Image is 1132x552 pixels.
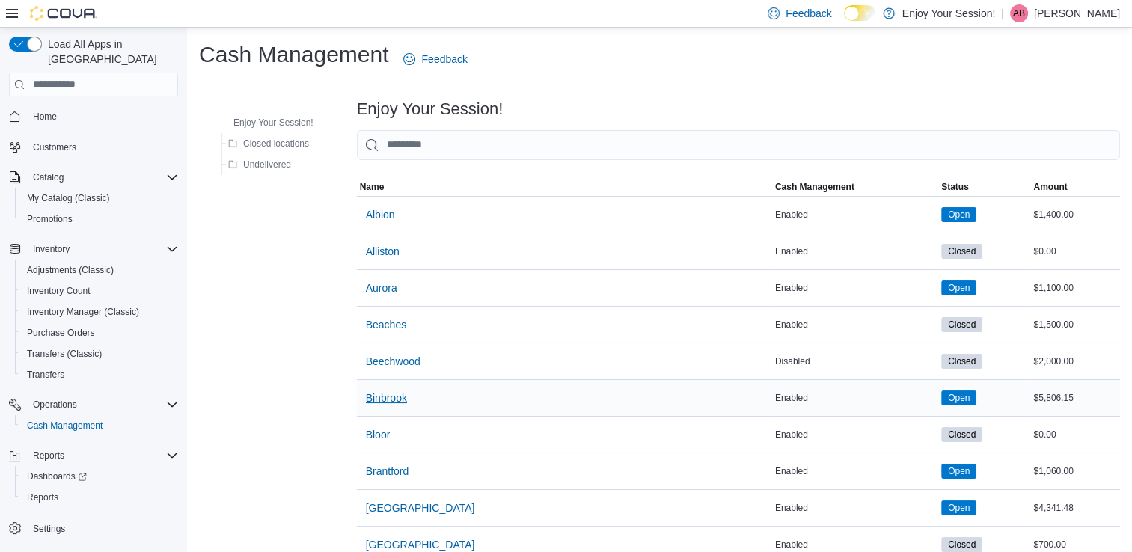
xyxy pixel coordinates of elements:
[27,138,82,156] a: Customers
[3,394,184,415] button: Operations
[948,464,970,478] span: Open
[775,181,854,193] span: Cash Management
[21,324,178,342] span: Purchase Orders
[1033,181,1067,193] span: Amount
[21,282,97,300] a: Inventory Count
[27,240,76,258] button: Inventory
[844,5,875,21] input: Dark Mode
[1034,4,1120,22] p: [PERSON_NAME]
[15,364,184,385] button: Transfers
[1030,462,1120,480] div: $1,060.00
[1030,352,1120,370] div: $2,000.00
[21,417,178,435] span: Cash Management
[27,369,64,381] span: Transfers
[941,317,982,332] span: Closed
[27,420,103,432] span: Cash Management
[33,111,57,123] span: Home
[27,396,178,414] span: Operations
[772,499,938,517] div: Enabled
[772,279,938,297] div: Enabled
[948,208,970,221] span: Open
[199,40,388,70] h1: Cash Management
[357,178,772,196] button: Name
[15,466,184,487] a: Dashboards
[15,280,184,301] button: Inventory Count
[772,462,938,480] div: Enabled
[33,523,65,535] span: Settings
[27,168,70,186] button: Catalog
[1030,206,1120,224] div: $1,400.00
[27,470,87,482] span: Dashboards
[15,415,184,436] button: Cash Management
[360,456,415,486] button: Brantford
[360,181,385,193] span: Name
[357,130,1120,160] input: This is a search bar. As you type, the results lower in the page will automatically filter.
[3,136,184,158] button: Customers
[941,464,976,479] span: Open
[27,447,178,464] span: Reports
[27,447,70,464] button: Reports
[33,243,70,255] span: Inventory
[938,178,1030,196] button: Status
[366,500,475,515] span: [GEOGRAPHIC_DATA]
[772,316,938,334] div: Enabled
[21,210,79,228] a: Promotions
[948,501,970,515] span: Open
[27,520,71,538] a: Settings
[360,346,426,376] button: Beechwood
[948,538,976,551] span: Closed
[27,192,110,204] span: My Catalog (Classic)
[15,260,184,280] button: Adjustments (Classic)
[397,44,473,74] a: Feedback
[15,301,184,322] button: Inventory Manager (Classic)
[243,159,291,171] span: Undelivered
[941,354,982,369] span: Closed
[1030,316,1120,334] div: $1,500.00
[366,280,397,295] span: Aurora
[21,417,108,435] a: Cash Management
[21,345,108,363] a: Transfers (Classic)
[948,355,976,368] span: Closed
[941,207,976,222] span: Open
[222,156,297,174] button: Undelivered
[27,213,73,225] span: Promotions
[21,488,178,506] span: Reports
[42,37,178,67] span: Load All Apps in [GEOGRAPHIC_DATA]
[772,389,938,407] div: Enabled
[948,318,976,331] span: Closed
[366,537,475,552] span: [GEOGRAPHIC_DATA]
[15,322,184,343] button: Purchase Orders
[27,108,63,126] a: Home
[366,427,391,442] span: Bloor
[366,464,409,479] span: Brantford
[21,261,178,279] span: Adjustments (Classic)
[1030,499,1120,517] div: $4,341.48
[27,306,139,318] span: Inventory Manager (Classic)
[1030,242,1120,260] div: $0.00
[27,285,91,297] span: Inventory Count
[33,141,76,153] span: Customers
[1010,4,1028,22] div: Andrea Bueno
[21,488,64,506] a: Reports
[21,303,145,321] a: Inventory Manager (Classic)
[27,138,178,156] span: Customers
[30,6,97,21] img: Cova
[15,209,184,230] button: Promotions
[3,517,184,539] button: Settings
[941,500,976,515] span: Open
[948,391,970,405] span: Open
[21,210,178,228] span: Promotions
[366,354,420,369] span: Beechwood
[948,245,976,258] span: Closed
[27,327,95,339] span: Purchase Orders
[222,135,315,153] button: Closed locations
[1001,4,1004,22] p: |
[233,117,313,129] span: Enjoy Your Session!
[948,281,970,295] span: Open
[941,280,976,295] span: Open
[21,467,178,485] span: Dashboards
[357,100,504,118] h3: Enjoy Your Session!
[1013,4,1025,22] span: AB
[27,491,58,503] span: Reports
[27,396,83,414] button: Operations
